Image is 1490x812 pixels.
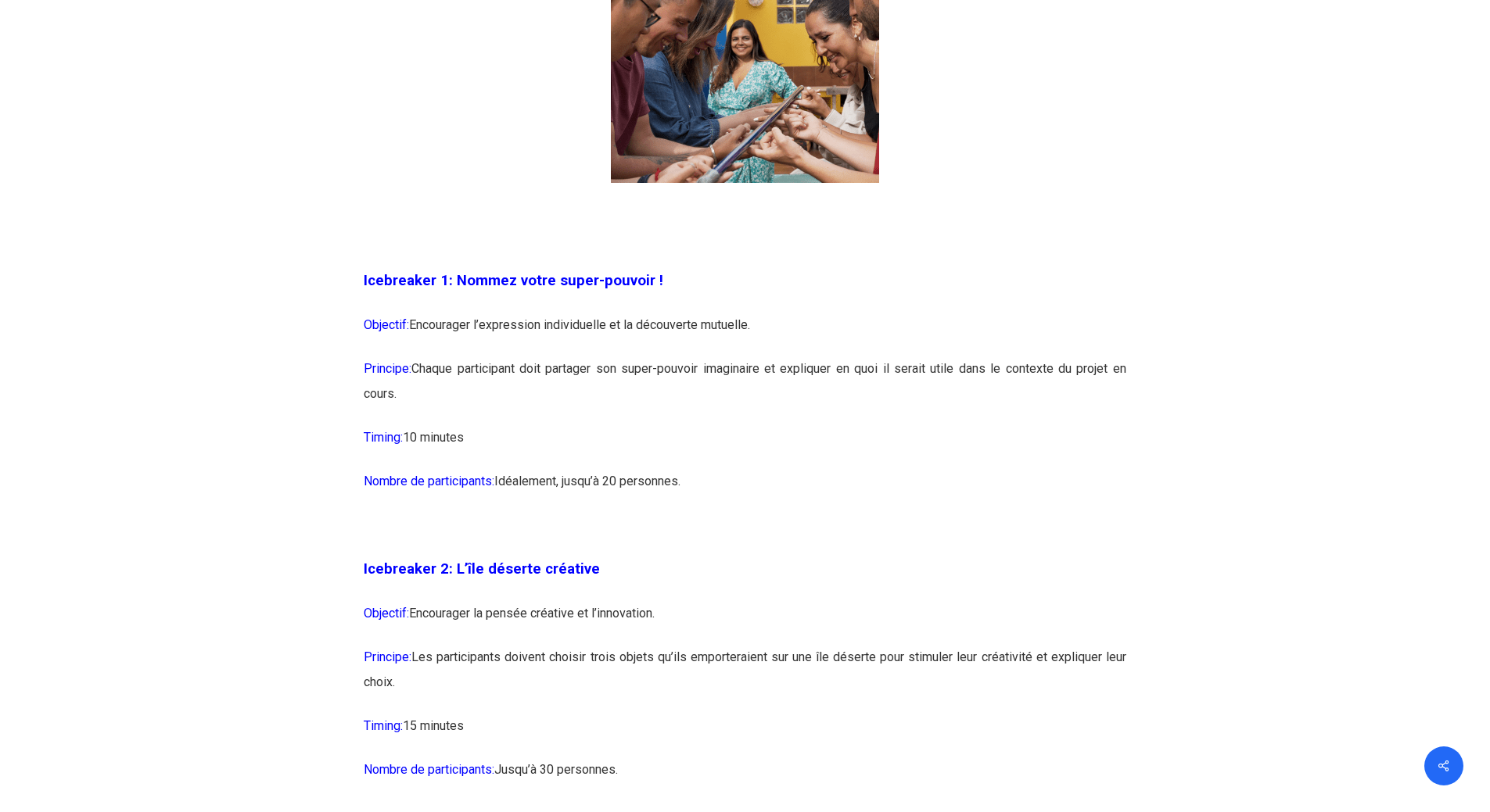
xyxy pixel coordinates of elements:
[364,560,600,578] span: Icebreaker 2: L’île déserte créative
[364,649,411,664] span: Principe:
[364,430,403,445] span: Timing:
[364,469,1126,513] p: Idéalement, jusqu’à 20 personnes.
[364,361,411,376] span: Principe:
[364,714,1126,757] p: 15 minutes
[364,601,1126,645] p: Encourager la pensée créative et l’innovation.
[364,317,409,332] span: Objectif:
[364,645,1126,714] p: Les participants doivent choisir trois objets qu’ils emporteraient sur une île déserte pour stimu...
[364,718,403,733] span: Timing:
[364,356,1126,425] p: Chaque participant doit partager son super-pouvoir imaginaire et expliquer en quoi il serait util...
[364,474,494,488] span: Nombre de participants:
[364,606,409,621] span: Objectif:
[364,425,1126,469] p: 10 minutes
[364,757,1126,801] p: Jusqu’à 30 personnes.
[364,762,494,777] span: Nombre de participants:
[364,313,1126,356] p: Encourager l’expression individuelle et la découverte mutuelle.
[364,272,663,289] span: Icebreaker 1: Nommez votre super-pouvoir !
